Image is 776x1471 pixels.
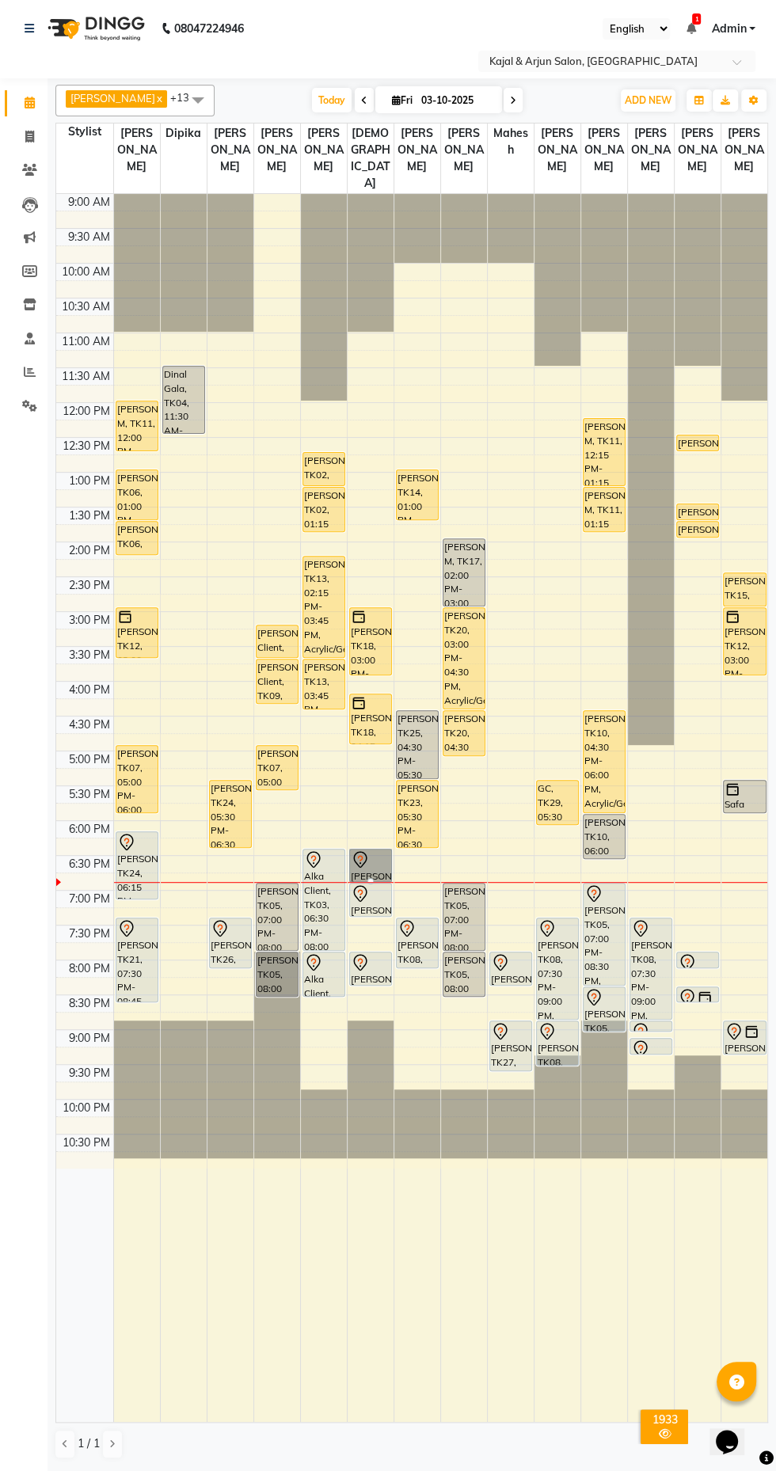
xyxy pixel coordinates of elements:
[621,89,675,112] button: ADD NEW
[721,124,768,177] span: [PERSON_NAME]
[257,659,299,703] div: [PERSON_NAME] Client, TK09, 03:45 PM-04:25 PM, Plain Gel Polish - Both hand
[443,608,485,709] div: [PERSON_NAME], TK20, 03:00 PM-04:30 PM, Acrylic/Gel Plain Extensions - Both Hand
[724,573,766,606] div: [PERSON_NAME], TK15, 02:30 PM-03:00 PM, Shampoo With Conditioner - Below Shoulder
[397,711,439,778] div: [PERSON_NAME], TK25, 04:30 PM-05:30 PM, Pedicure - Basic
[59,438,113,454] div: 12:30 PM
[66,926,113,942] div: 7:30 PM
[257,625,299,657] div: [PERSON_NAME] Client, TK09, 03:15 PM-03:45 PM, Gel Polish Removing - Both Hand
[56,124,113,140] div: Stylist
[303,952,345,996] div: Alka Client, TK03, 08:00 PM-08:40 PM, Plain Gel Polish - Both hand
[66,751,113,768] div: 5:00 PM
[488,124,534,160] span: Mahesh
[116,746,158,812] div: [PERSON_NAME], TK07, 05:00 PM-06:00 PM, Pedicure - Basic
[677,522,719,537] div: [PERSON_NAME], TK16, 01:45 PM-02:00 PM, Threading - Ul,Ll,[GEOGRAPHIC_DATA]
[116,608,158,657] div: [PERSON_NAME], TK12, 03:00 PM-03:45 PM, Pedicure - Basic
[163,367,205,433] div: Dinal Gala, TK04, 11:30 AM-12:30 PM, Refills Acrylic/Gel Plain - Both Hand
[441,124,487,177] span: [PERSON_NAME]
[584,987,626,1031] div: [PERSON_NAME], TK05, 08:30 PM-09:10 PM, Plain Gel Polish - Both hand
[724,1021,766,1054] div: [PERSON_NAME], TK28, 09:00 PM-09:30 PM, Shampoo With Conditioner - Upto Shoulder
[59,333,113,350] div: 11:00 AM
[584,419,626,485] div: [PERSON_NAME] M, TK11, 12:15 PM-01:15 PM, Refills Acrylic/Gel Plain - Both Hand
[66,821,113,838] div: 6:00 PM
[114,124,160,177] span: [PERSON_NAME]
[161,124,207,143] span: Dipika
[40,6,149,51] img: logo
[417,89,496,112] input: 2025-10-03
[443,711,485,755] div: [PERSON_NAME], TK20, 04:30 PM-05:10 PM, Plain Gel Polish - Both hand
[59,403,113,420] div: 12:00 PM
[174,6,244,51] b: 08047224946
[257,746,299,789] div: [PERSON_NAME], TK07, 05:00 PM-05:40 PM, Plain Gel Polish - Both hand
[66,716,113,733] div: 4:30 PM
[443,539,485,606] div: [PERSON_NAME] M, TK17, 02:00 PM-03:00 PM, Facial o3+ Whitening
[397,781,439,847] div: [PERSON_NAME], TK23, 05:30 PM-06:30 PM, Pedicure - Basic
[625,94,671,106] span: ADD NEW
[66,995,113,1012] div: 8:30 PM
[581,124,627,177] span: [PERSON_NAME]
[116,918,158,1002] div: [PERSON_NAME], TK21, 07:30 PM-08:45 PM, Pedicure - Basic
[584,815,626,858] div: [PERSON_NAME], TK10, 06:00 PM-06:40 PM, Plain Gel Polish - Both hand
[155,92,162,105] a: x
[116,401,158,450] div: [PERSON_NAME] M, TK11, 12:00 PM-12:45 PM, Pedicure - Basic
[78,1435,100,1452] span: 1 / 1
[70,92,155,105] span: [PERSON_NAME]
[350,952,392,985] div: [PERSON_NAME], TK22, 08:00 PM-08:30 PM, Shampoo With Conditioner - Upto Shoulder
[65,229,113,245] div: 9:30 AM
[630,1021,672,1031] div: [PERSON_NAME], TK27, 09:00 PM-09:10 PM, Stick On Nails - One Finger
[116,522,158,554] div: [PERSON_NAME], TK06, 01:45 PM-02:15 PM, Manicure - Basic
[210,918,252,967] div: [PERSON_NAME], TK26, 07:30 PM-08:15 PM, Oil Massage - Coconut Oil
[628,124,674,177] span: [PERSON_NAME]
[677,435,719,450] div: [PERSON_NAME], TK02, 12:30 PM-12:45 PM, Threading - Eyebrows
[711,21,746,37] span: Admin
[534,124,580,177] span: [PERSON_NAME]
[537,781,579,824] div: GC, TK29, 05:30 PM-06:10 PM, Plain Gel Polish - Both hand
[257,884,299,950] div: [PERSON_NAME], TK05, 07:00 PM-08:00 PM, Overlays Acrylic/Gel - Both Hand
[207,124,253,177] span: [PERSON_NAME]
[397,470,439,519] div: [PERSON_NAME], TK14, 01:00 PM-01:45 PM, Pedicure - Basic
[584,711,626,812] div: [PERSON_NAME], TK10, 04:30 PM-06:00 PM, Acrylic/Gel Plain Extensions - Both Hand
[66,960,113,977] div: 8:00 PM
[303,850,345,950] div: Alka Client, TK03, 06:30 PM-08:00 PM, Acrylic/Gel Plain Extensions - Both Hand
[584,488,626,531] div: [PERSON_NAME] M, TK11, 01:15 PM-01:55 PM, Plain Gel Polish - Both hand
[116,470,158,519] div: [PERSON_NAME], TK06, 01:00 PM-01:45 PM, Pedicure - Basic
[66,612,113,629] div: 3:00 PM
[644,1412,685,1427] div: 1933
[584,884,626,985] div: [PERSON_NAME], TK05, 07:00 PM-08:30 PM, Acrylic/Gel Plain Extensions - Both Hand
[677,952,719,967] div: [PERSON_NAME], TK08, 08:00 PM-08:15 PM, Threading - Eyebrows
[66,577,113,594] div: 2:30 PM
[59,264,113,280] div: 10:00 AM
[65,194,113,211] div: 9:00 AM
[443,952,485,996] div: [PERSON_NAME], TK05, 08:00 PM-08:40 PM, Plain Gel Polish - Both hand
[59,298,113,315] div: 10:30 AM
[170,91,201,104] span: +13
[66,891,113,907] div: 7:00 PM
[59,1100,113,1116] div: 10:00 PM
[66,856,113,872] div: 6:30 PM
[210,781,252,847] div: [PERSON_NAME], TK24, 05:30 PM-06:30 PM, Inoa 1 Inch
[709,1408,760,1455] iframe: chat widget
[254,124,300,177] span: [PERSON_NAME]
[66,1030,113,1047] div: 9:00 PM
[66,682,113,698] div: 4:00 PM
[59,368,113,385] div: 11:30 AM
[59,1135,113,1151] div: 10:30 PM
[630,1039,672,1054] div: [PERSON_NAME], TK27, 09:15 PM-09:30 PM, Plain Gel Polish - One Finger
[303,659,345,709] div: [PERSON_NAME], TK13, 03:45 PM-04:30 PM, Chrome Gel Polish - Both Hand
[66,647,113,663] div: 3:30 PM
[350,694,392,743] div: [PERSON_NAME], TK18, 04:15 PM-05:00 PM, Fiberplex Treatment - Below Shoulder
[303,557,345,657] div: [PERSON_NAME], TK13, 02:15 PM-03:45 PM, Acrylic/Gel Plain Extensions - Both Hand
[675,124,721,177] span: [PERSON_NAME]
[724,781,766,812] div: Safa sheikh, TK19, 05:30 PM-06:00 PM, Shampoo With Conditioner - Upto Shoulder
[692,13,701,25] span: 1
[350,608,392,675] div: [PERSON_NAME], TK18, 03:00 PM-04:00 PM, Majirel 1 Inch
[66,786,113,803] div: 5:30 PM
[303,453,345,485] div: [PERSON_NAME], TK02, 12:45 PM-01:15 PM, Stick On Nails - Both Hand
[397,918,439,967] div: [PERSON_NAME], TK08, 07:30 PM-08:15 PM, Pedicure - Basic
[66,507,113,524] div: 1:30 PM
[686,21,695,36] a: 1
[303,488,345,531] div: [PERSON_NAME], TK02, 01:15 PM-01:55 PM, Plain Gel Polish - Both hand
[490,952,532,985] div: [PERSON_NAME], TK30, 08:00 PM-08:30 PM, Shampoo With Conditioner - Upto Shoulder
[490,1021,532,1070] div: [PERSON_NAME], TK27, 09:00 PM-09:45 PM, Dry / Dandruff
[116,832,158,899] div: [PERSON_NAME], TK24, 06:15 PM-07:15 PM, Pedicure - Basic
[388,94,417,106] span: Fri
